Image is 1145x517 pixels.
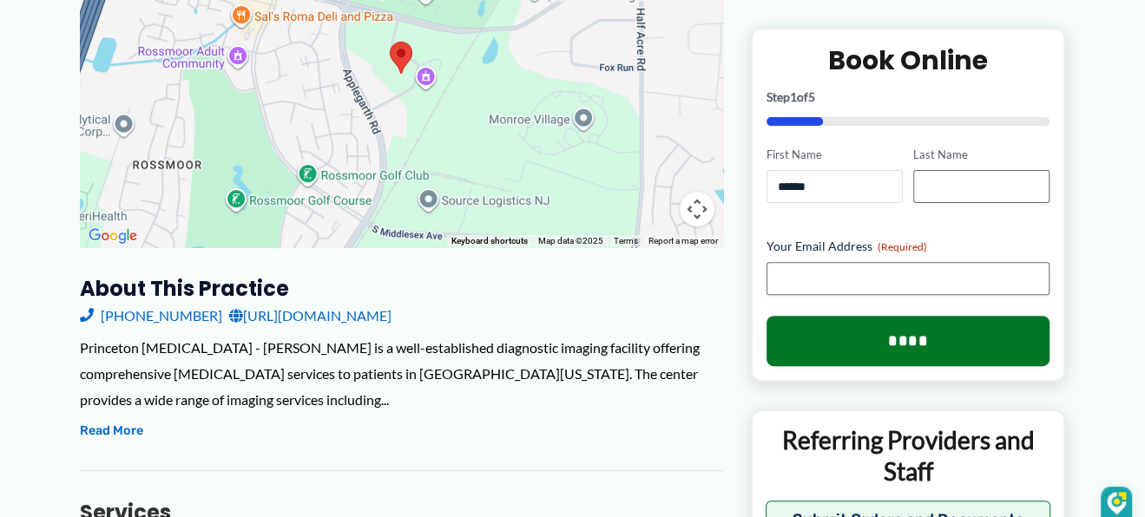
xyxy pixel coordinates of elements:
span: 1 [790,89,797,104]
img: DzVsEph+IJtmAAAAAElFTkSuQmCC [1107,492,1127,515]
span: (Required) [878,240,927,253]
div: Princeton [MEDICAL_DATA] - [PERSON_NAME] is a well-established diagnostic imaging facility offeri... [80,335,723,412]
a: [PHONE_NUMBER] [80,303,222,329]
span: 5 [808,89,815,104]
button: Map camera controls [680,192,714,226]
span: Map data ©2025 [538,236,603,245]
button: Keyboard shortcuts [451,235,528,247]
label: Last Name [913,147,1050,163]
a: Terms (opens in new tab) [614,236,638,245]
p: Referring Providers and Staff [766,424,1051,488]
img: Google [84,225,141,247]
h2: Book Online [767,43,1050,77]
a: Open this area in Google Maps (opens a new window) [84,225,141,247]
a: Report a map error [648,236,718,245]
label: Your Email Address [767,238,1050,255]
button: Read More [80,421,143,442]
label: First Name [767,147,903,163]
p: Step of [767,91,1050,103]
a: [URL][DOMAIN_NAME] [229,303,392,329]
h3: About this practice [80,275,723,302]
